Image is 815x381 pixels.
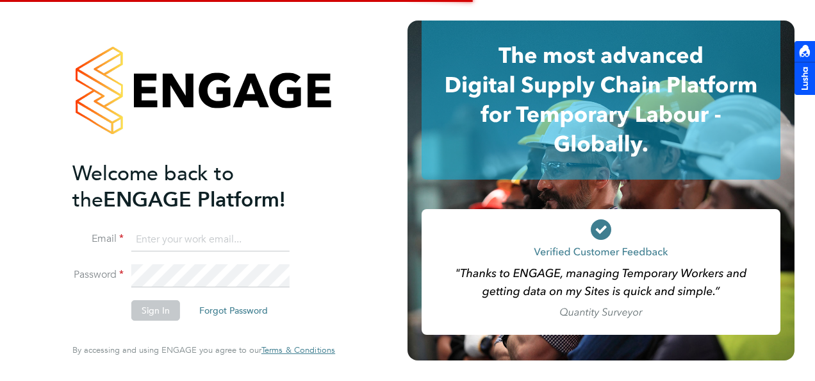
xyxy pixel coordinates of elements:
[261,344,335,355] span: Terms & Conditions
[72,344,335,355] span: By accessing and using ENGAGE you agree to our
[131,228,290,251] input: Enter your work email...
[261,345,335,355] a: Terms & Conditions
[72,161,234,212] span: Welcome back to the
[72,232,124,246] label: Email
[72,268,124,282] label: Password
[189,300,278,321] button: Forgot Password
[72,160,322,213] h2: ENGAGE Platform!
[131,300,180,321] button: Sign In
